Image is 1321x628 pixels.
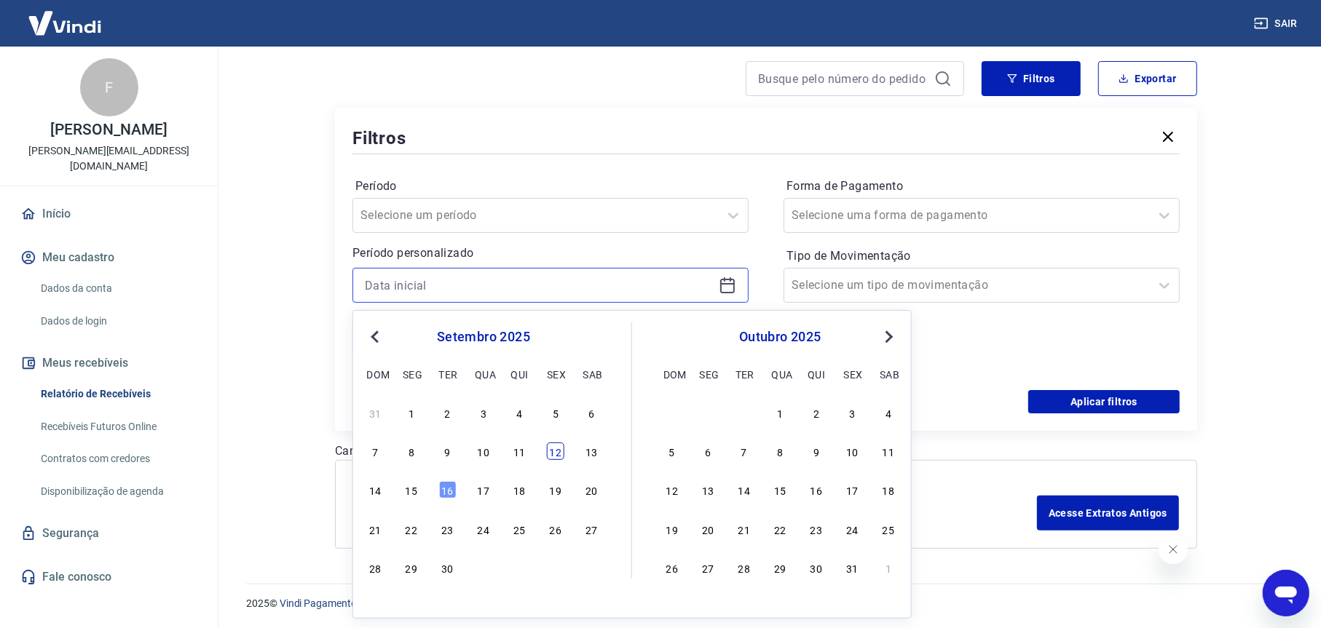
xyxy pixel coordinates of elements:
div: Choose quarta-feira, 8 de outubro de 2025 [771,442,789,460]
div: Choose segunda-feira, 20 de outubro de 2025 [699,520,717,538]
div: outubro 2025 [661,328,899,346]
button: Sair [1251,10,1304,37]
div: sex [547,365,564,383]
input: Busque pelo número do pedido [758,68,928,90]
button: Aplicar filtros [1028,390,1180,413]
div: sex [844,365,861,383]
div: Choose sábado, 27 de setembro de 2025 [583,520,600,538]
div: seg [699,365,717,383]
div: qua [771,365,789,383]
div: Choose sábado, 6 de setembro de 2025 [583,404,600,421]
label: Forma de Pagamento [786,178,1177,195]
div: Choose terça-feira, 23 de setembro de 2025 [438,520,456,538]
div: Choose quarta-feira, 1 de outubro de 2025 [475,559,492,576]
input: Data inicial [365,274,713,296]
div: Choose terça-feira, 14 de outubro de 2025 [736,481,753,498]
div: Choose segunda-feira, 22 de setembro de 2025 [403,520,420,538]
div: Choose terça-feira, 7 de outubro de 2025 [736,442,753,460]
div: Choose quinta-feira, 11 de setembro de 2025 [510,442,528,460]
a: Dados da conta [35,274,200,303]
iframe: Fechar mensagem [1159,535,1188,564]
p: 2025 © [246,596,1286,611]
div: Choose sexta-feira, 26 de setembro de 2025 [547,520,564,538]
a: Segurança [17,517,200,549]
div: Choose sábado, 25 de outubro de 2025 [880,520,897,538]
div: Choose domingo, 28 de setembro de 2025 [663,404,681,421]
div: Choose segunda-feira, 6 de outubro de 2025 [699,442,717,460]
div: month 2025-10 [661,402,899,578]
a: Acesse Extratos Antigos [1037,496,1179,530]
a: Vindi Pagamentos [280,597,362,609]
div: Choose sexta-feira, 24 de outubro de 2025 [844,520,861,538]
div: Choose domingo, 7 de setembro de 2025 [366,442,384,460]
div: Choose segunda-feira, 8 de setembro de 2025 [403,442,420,460]
div: Choose terça-feira, 30 de setembro de 2025 [438,559,456,576]
div: Choose sexta-feira, 10 de outubro de 2025 [844,442,861,460]
div: qua [475,365,492,383]
div: Choose sexta-feira, 12 de setembro de 2025 [547,442,564,460]
div: Choose terça-feira, 9 de setembro de 2025 [438,442,456,460]
div: Choose terça-feira, 28 de outubro de 2025 [736,559,753,576]
div: Choose segunda-feira, 1 de setembro de 2025 [403,404,420,421]
div: Choose terça-feira, 2 de setembro de 2025 [438,404,456,421]
div: Choose sábado, 11 de outubro de 2025 [880,442,897,460]
div: Choose sexta-feira, 3 de outubro de 2025 [844,404,861,421]
div: Choose quarta-feira, 29 de outubro de 2025 [771,559,789,576]
div: Choose quinta-feira, 4 de setembro de 2025 [510,404,528,421]
div: Choose domingo, 5 de outubro de 2025 [663,442,681,460]
div: Choose terça-feira, 21 de outubro de 2025 [736,520,753,538]
button: Meu cadastro [17,242,200,274]
div: Choose sexta-feira, 5 de setembro de 2025 [547,404,564,421]
a: Disponibilização de agenda [35,477,200,506]
div: Choose domingo, 21 de setembro de 2025 [366,520,384,538]
div: Choose sábado, 13 de setembro de 2025 [583,442,600,460]
div: Choose segunda-feira, 29 de setembro de 2025 [699,404,717,421]
div: Choose quarta-feira, 17 de setembro de 2025 [475,481,492,498]
div: Choose quarta-feira, 10 de setembro de 2025 [475,442,492,460]
div: month 2025-09 [365,402,602,578]
div: Choose domingo, 12 de outubro de 2025 [663,481,681,498]
div: Choose terça-feira, 16 de setembro de 2025 [438,481,456,498]
div: qui [808,365,825,383]
div: dom [366,365,384,383]
div: sab [880,365,897,383]
div: Choose segunda-feira, 27 de outubro de 2025 [699,559,717,576]
p: Carregando... [335,442,1197,460]
div: seg [403,365,420,383]
div: Choose quarta-feira, 1 de outubro de 2025 [771,404,789,421]
a: Fale conosco [17,561,200,593]
div: Choose sábado, 4 de outubro de 2025 [583,559,600,576]
div: Choose quarta-feira, 22 de outubro de 2025 [771,520,789,538]
div: Choose sábado, 18 de outubro de 2025 [880,481,897,498]
div: Choose quinta-feira, 9 de outubro de 2025 [808,442,825,460]
div: Choose domingo, 14 de setembro de 2025 [366,481,384,498]
p: [PERSON_NAME][EMAIL_ADDRESS][DOMAIN_NAME] [12,143,206,174]
div: Choose sábado, 1 de novembro de 2025 [880,559,897,576]
p: [PERSON_NAME] [50,122,167,138]
div: Choose segunda-feira, 29 de setembro de 2025 [403,559,420,576]
button: Meus recebíveis [17,347,200,379]
a: Início [17,198,200,230]
div: Choose segunda-feira, 15 de setembro de 2025 [403,481,420,498]
div: sab [583,365,600,383]
div: Choose quinta-feira, 25 de setembro de 2025 [510,520,528,538]
div: Choose domingo, 28 de setembro de 2025 [366,559,384,576]
div: Choose domingo, 31 de agosto de 2025 [366,404,384,421]
a: Recebíveis Futuros Online [35,412,200,442]
div: Choose sábado, 4 de outubro de 2025 [880,404,897,421]
div: dom [663,365,681,383]
div: Choose quinta-feira, 18 de setembro de 2025 [510,481,528,498]
div: Choose quinta-feira, 16 de outubro de 2025 [808,481,825,498]
button: Previous Month [366,328,384,346]
h5: Filtros [352,127,406,150]
label: Tipo de Movimentação [786,247,1177,265]
div: F [80,58,138,116]
div: Choose quarta-feira, 3 de setembro de 2025 [475,404,492,421]
a: Dados de login [35,306,200,336]
div: ter [438,365,456,383]
div: Choose domingo, 26 de outubro de 2025 [663,559,681,576]
div: Choose quinta-feira, 2 de outubro de 2025 [510,559,528,576]
div: qui [510,365,528,383]
a: Contratos com credores [35,444,200,474]
span: Olá! Precisa de ajuda? [9,10,122,22]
